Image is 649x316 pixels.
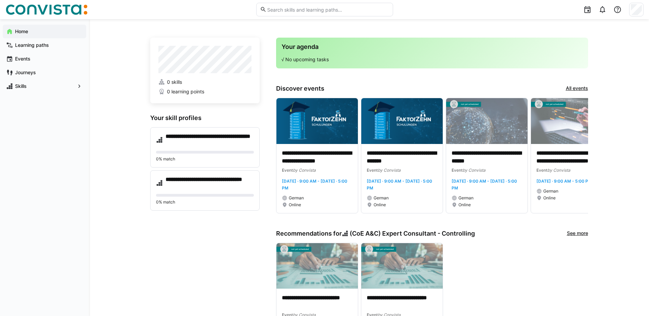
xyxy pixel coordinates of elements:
span: by Convista [378,168,401,173]
span: (CoE A&C) Expert Consultant - Controlling [350,230,475,237]
span: [DATE] · 9:00 AM - [DATE] · 5:00 PM [452,179,517,190]
a: 0 skills [158,79,251,85]
span: by Convista [293,168,316,173]
img: image [361,243,443,289]
input: Search skills and learning paths… [267,6,389,13]
span: Online [543,195,556,201]
span: Online [458,202,471,208]
h3: Your agenda [282,43,583,51]
img: image [531,98,612,144]
span: German [374,195,389,201]
span: 0 learning points [167,88,204,95]
span: Event [452,168,463,173]
a: See more [567,230,588,237]
span: German [289,195,304,201]
img: image [276,243,358,289]
span: by Convista [463,168,485,173]
span: Event [536,168,547,173]
img: image [446,98,528,144]
h3: Discover events [276,85,324,92]
span: Event [282,168,293,173]
span: [DATE] · 9:00 AM - [DATE] · 5:00 PM [282,179,347,190]
span: German [543,188,558,194]
span: 0 skills [167,79,182,85]
p: 0% match [156,156,254,162]
a: All events [566,85,588,92]
span: [DATE] · 9:00 AM - 5:00 PM [536,179,592,184]
span: Online [374,202,386,208]
span: [DATE] · 9:00 AM - [DATE] · 5:00 PM [367,179,432,190]
img: image [361,98,443,144]
h3: Recommendations for [276,230,475,237]
span: Online [289,202,301,208]
span: Event [367,168,378,173]
span: by Convista [547,168,570,173]
span: German [458,195,473,201]
h3: Your skill profiles [150,114,260,122]
p: 0% match [156,199,254,205]
img: image [276,98,358,144]
p: √ No upcoming tasks [282,56,583,63]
